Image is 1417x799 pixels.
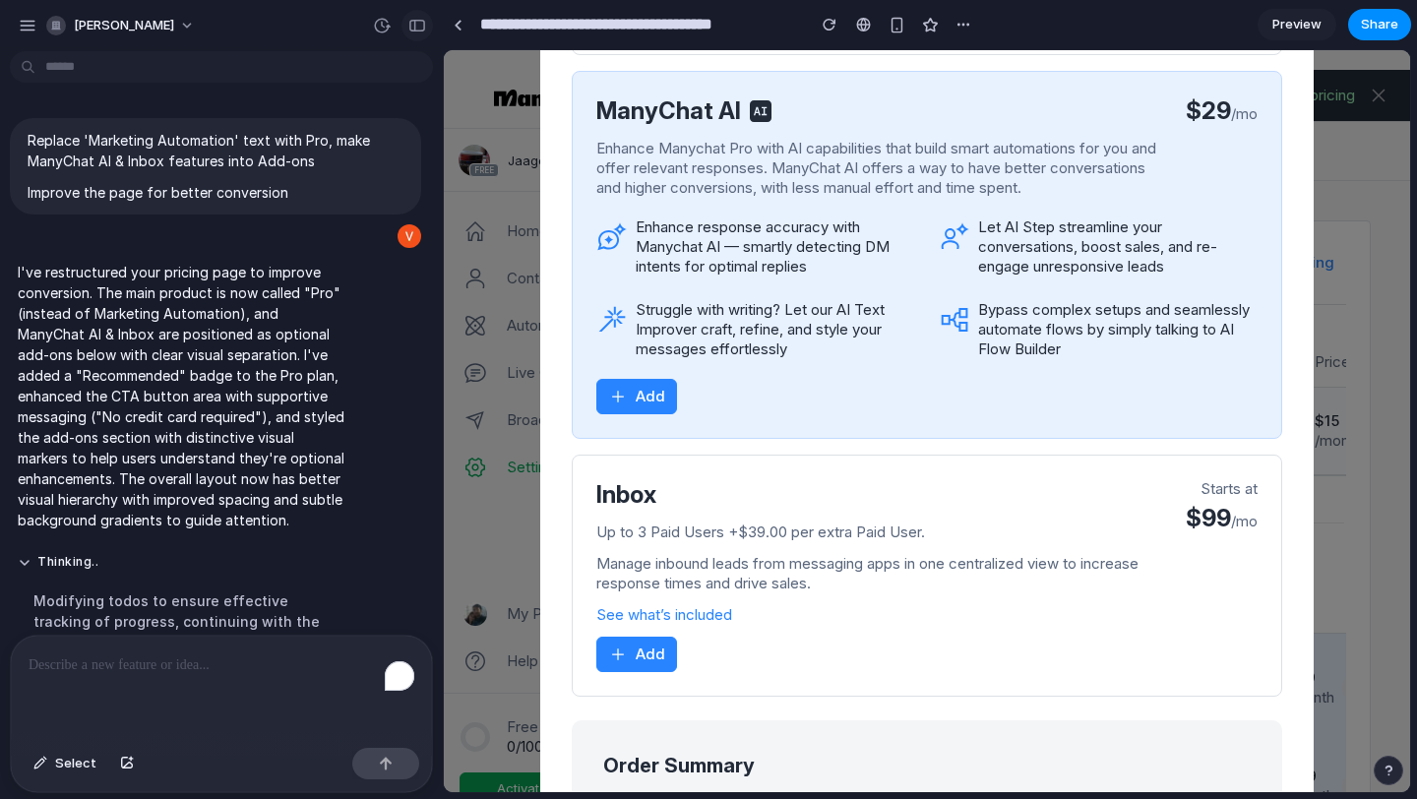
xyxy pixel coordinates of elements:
span: Select [55,754,96,773]
p: Bypass complex setups and seamlessly automate flows by simply talking to AI Flow Builder [534,250,814,309]
b: $29 [742,45,787,77]
h3: ManyChat AI [153,45,297,77]
p: Struggle with writing? Let our AI Text Improver craft, refine, and style your messages effortlessly [192,250,471,309]
span: /mo [787,54,814,73]
h3: Inbox [153,429,213,461]
b: $99 [742,453,787,484]
p: Up to 3 Paid Users +$39.00 per extra Paid User. [153,472,730,492]
p: Improve the page for better conversion [28,182,403,203]
a: Preview [1258,9,1336,40]
span: Preview [1272,15,1322,34]
p: Let AI Step streamline your conversations, boost sales, and re-engage unresponsive leads [534,167,814,226]
p: I've restructured your pricing page to improve conversion. The main product is now called "Pro" (... [18,262,346,530]
li: Inbox [128,404,838,646]
span: See what’s included [153,555,730,575]
p: Enhance response accuracy with Manychat AI — smartly detecting DM intents for optimal replies [192,167,471,226]
button: Select [24,748,106,779]
button: Add [153,586,233,622]
p: Replace 'Marketing Automation' text with Pro, make ManyChat AI & Inbox features into Add-ons [28,130,403,171]
button: [PERSON_NAME] [38,10,205,41]
span: Starts at [742,429,814,449]
span: [PERSON_NAME] [74,16,174,35]
span: /mo [787,461,814,480]
p: Manage inbound leads from messaging apps in one centralized view to increase response times and d... [153,504,730,543]
span: Share [1361,15,1398,34]
li: ManyChat AI [128,21,838,389]
button: Share [1348,9,1411,40]
p: Enhance Manychat Pro with AI capabilities that build smart automations for you and offer relevant... [153,89,730,148]
h2: Order Summary [159,702,807,729]
button: Add [153,329,233,364]
div: To enrich screen reader interactions, please activate Accessibility in Grammarly extension settings [11,636,432,740]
